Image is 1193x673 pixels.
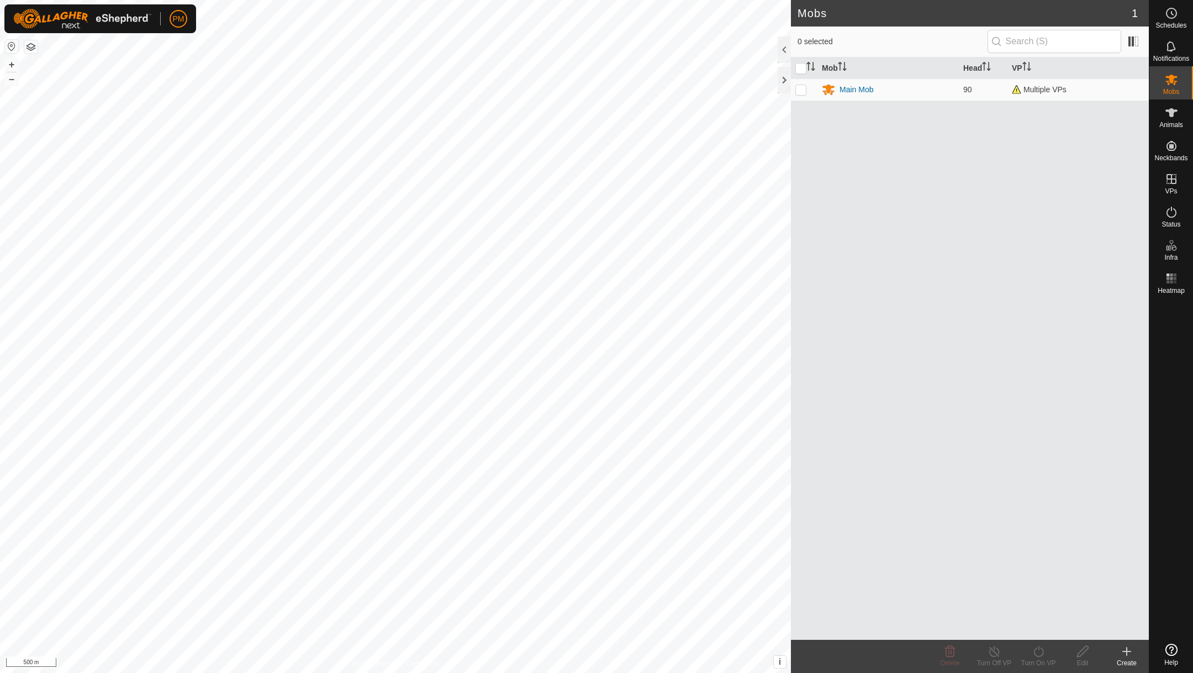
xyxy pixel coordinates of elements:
button: Reset Map [5,40,18,53]
span: Mobs [1163,88,1179,95]
th: Head [959,57,1007,79]
a: Contact Us [407,659,439,669]
div: Main Mob [840,84,873,96]
span: Help [1164,659,1178,666]
span: PM [173,13,184,25]
div: Edit [1060,658,1105,668]
input: Search (S) [988,30,1121,53]
p-sorticon: Activate to sort [838,64,847,72]
p-sorticon: Activate to sort [806,64,815,72]
div: Create [1105,658,1149,668]
span: Multiple VPs [1012,85,1067,94]
div: Turn On VP [1016,658,1060,668]
a: Help [1149,639,1193,670]
p-sorticon: Activate to sort [982,64,991,72]
button: + [5,58,18,71]
span: Status [1162,221,1180,228]
span: Schedules [1155,22,1186,29]
span: Animals [1159,122,1183,128]
span: Delete [941,659,960,667]
span: 1 [1132,5,1138,22]
span: Notifications [1153,55,1189,62]
span: 90 [963,85,972,94]
button: Map Layers [24,40,38,54]
span: Heatmap [1158,287,1185,294]
span: Neckbands [1154,155,1187,161]
th: Mob [817,57,959,79]
button: i [774,656,786,668]
span: i [779,657,781,666]
a: Privacy Policy [352,659,393,669]
p-sorticon: Activate to sort [1022,64,1031,72]
img: Gallagher Logo [13,9,151,29]
span: Infra [1164,254,1178,261]
th: VP [1007,57,1149,79]
span: VPs [1165,188,1177,194]
h2: Mobs [798,7,1132,20]
button: – [5,72,18,86]
div: Turn Off VP [972,658,1016,668]
span: 0 selected [798,36,988,48]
